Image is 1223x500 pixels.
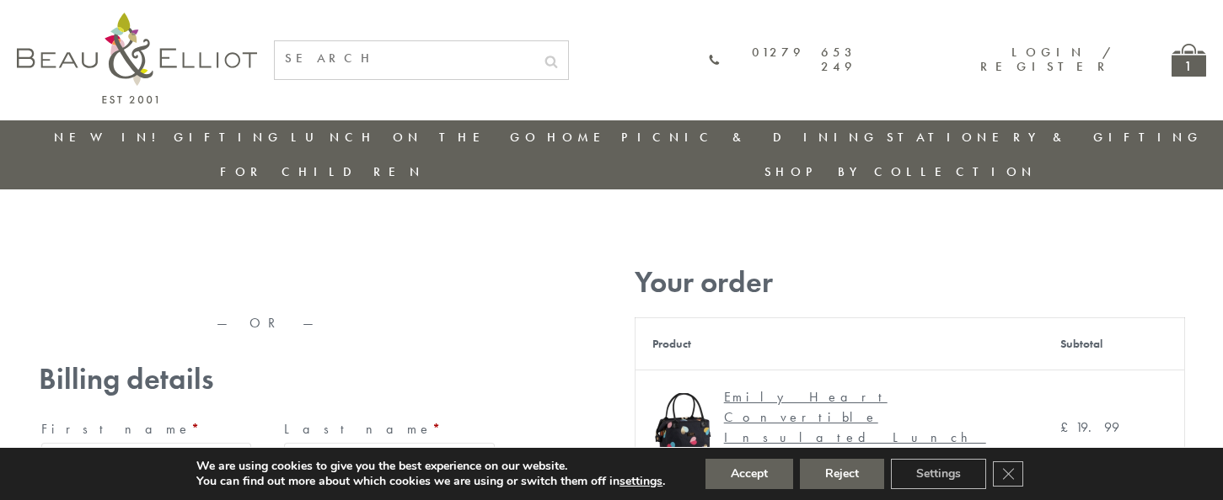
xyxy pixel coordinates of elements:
button: settings [620,474,662,489]
a: Gifting [174,129,283,146]
a: Lunch On The Go [291,129,540,146]
label: Last name [284,416,495,443]
a: 1 [1172,44,1206,77]
img: logo [17,13,257,104]
button: Settings [891,459,986,489]
th: Product [635,317,1043,370]
a: 01279 653 249 [709,45,857,75]
a: For Children [220,163,425,180]
h3: Billing details [39,362,497,396]
span: £ [1060,418,1075,436]
a: New in! [54,129,167,146]
bdi: 19.99 [1060,418,1119,436]
a: Emily convertible lunch bag Emily Heart Convertible Insulated Lunch Bag× 1 [652,387,1027,468]
p: We are using cookies to give you the best experience on our website. [196,459,665,474]
a: Shop by collection [764,163,1037,180]
a: Stationery & Gifting [887,129,1203,146]
button: Accept [705,459,793,489]
h3: Your order [635,265,1185,300]
label: First name [41,416,252,443]
button: Close GDPR Cookie Banner [993,461,1023,487]
div: Emily Heart Convertible Insulated Lunch Bag [724,387,1014,468]
img: Emily convertible lunch bag [652,393,716,456]
p: You can find out more about which cookies we are using or switch them off in . [196,474,665,489]
a: Picnic & Dining [621,129,879,146]
p: — OR — [39,316,497,331]
th: Subtotal [1043,317,1184,370]
input: SEARCH [275,41,534,76]
iframe: Secure express checkout frame [35,258,501,299]
a: Home [547,129,614,146]
button: Reject [800,459,884,489]
a: Login / Register [980,44,1113,75]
